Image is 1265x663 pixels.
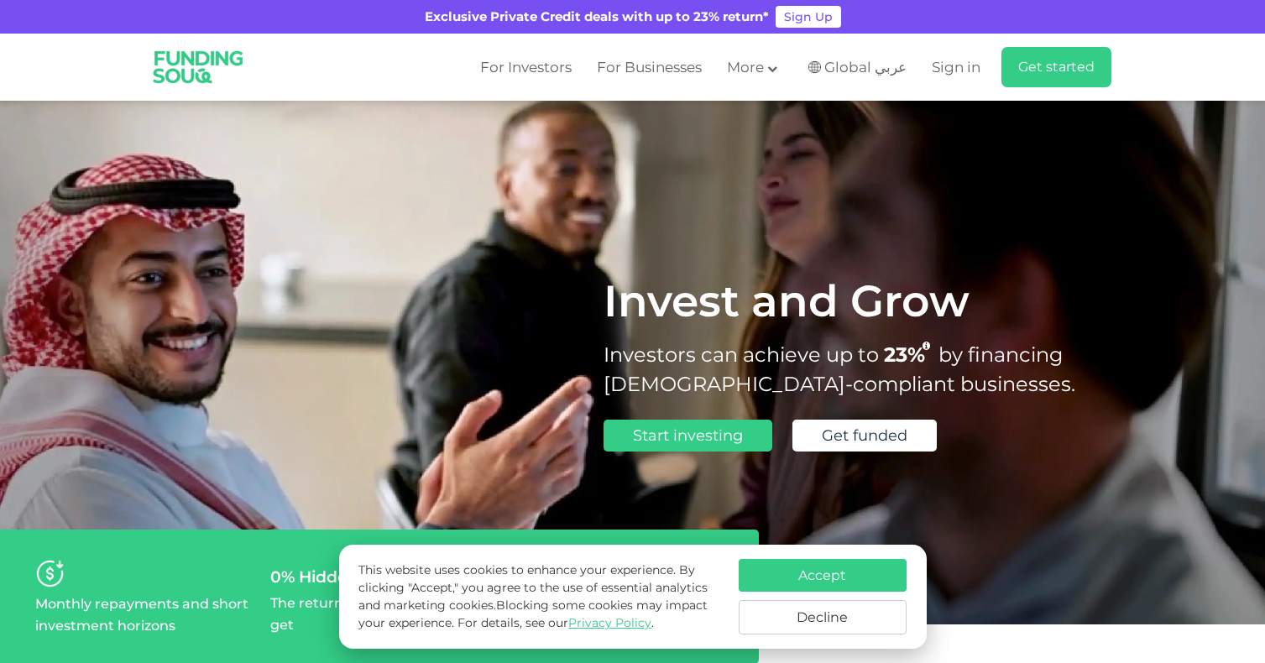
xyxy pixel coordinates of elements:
[923,342,930,351] i: 23% IRR (expected) ~ 15% Net yield (expected)
[270,593,489,636] p: The return you see is what you get
[358,598,708,630] span: Blocking some cookies may impact your experience.
[270,567,489,587] div: 0% Hidden Fees
[593,54,706,81] a: For Businesses
[425,8,769,27] div: Exclusive Private Credit deals with up to 23% return*
[739,559,907,592] button: Accept
[739,600,907,634] button: Decline
[884,342,938,367] span: 23%
[604,342,1075,396] span: by financing [DEMOGRAPHIC_DATA]-compliant businesses.
[808,61,821,73] img: SA Flag
[928,54,980,81] a: Sign in
[358,561,721,632] p: This website uses cookies to enhance your experience. By clicking "Accept," you agree to the use ...
[792,420,937,452] a: Get funded
[604,274,970,327] span: Invest and Grow
[776,6,841,28] a: Sign Up
[142,37,255,97] img: Logo
[568,615,651,630] a: Privacy Policy
[35,559,65,588] img: personaliseYourRisk
[1018,59,1095,75] span: Get started
[633,426,743,445] span: Start investing
[476,54,576,81] a: For Investors
[727,59,764,76] span: More
[824,58,907,77] span: Global عربي
[932,59,980,76] span: Sign in
[604,342,879,367] span: Investors can achieve up to
[35,593,254,637] p: Monthly repayments and short investment horizons
[604,420,772,452] a: Start investing
[457,615,654,630] span: For details, see our .
[822,426,907,445] span: Get funded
